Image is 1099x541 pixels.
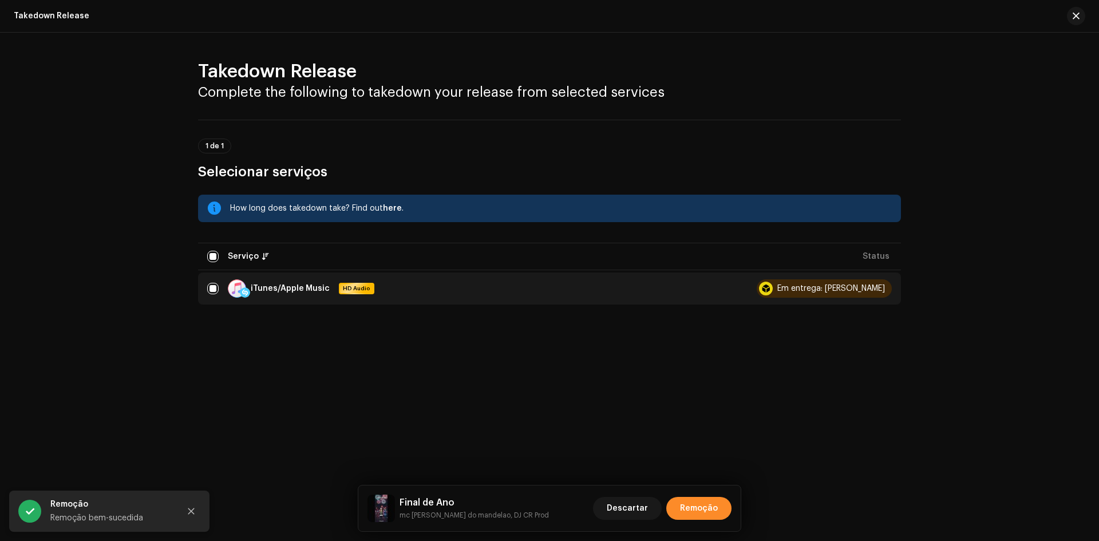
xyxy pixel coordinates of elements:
[593,497,662,520] button: Descartar
[50,511,171,525] div: Remoção bem-sucedida
[367,495,395,522] img: 471da865-b8ff-41c8-9ce7-562cdedc758b
[198,60,901,83] h2: Takedown Release
[180,500,203,523] button: Close
[607,497,648,520] span: Descartar
[680,497,718,520] span: Remoção
[340,285,373,293] span: HD Audio
[251,285,330,293] div: iTunes/Apple Music
[198,163,901,181] h3: Selecionar serviços
[205,143,224,149] span: 1 de 1
[383,204,402,212] span: here
[198,83,901,101] h3: Complete the following to takedown your release from selected services
[230,202,892,215] div: How long does takedown take? Find out .
[666,497,732,520] button: Remoção
[50,497,171,511] div: Remoção
[777,285,885,293] div: Em entrega: [PERSON_NAME]
[14,11,89,21] div: Takedown Release
[400,510,549,521] small: Final de Ano
[400,496,549,510] h5: Final de Ano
